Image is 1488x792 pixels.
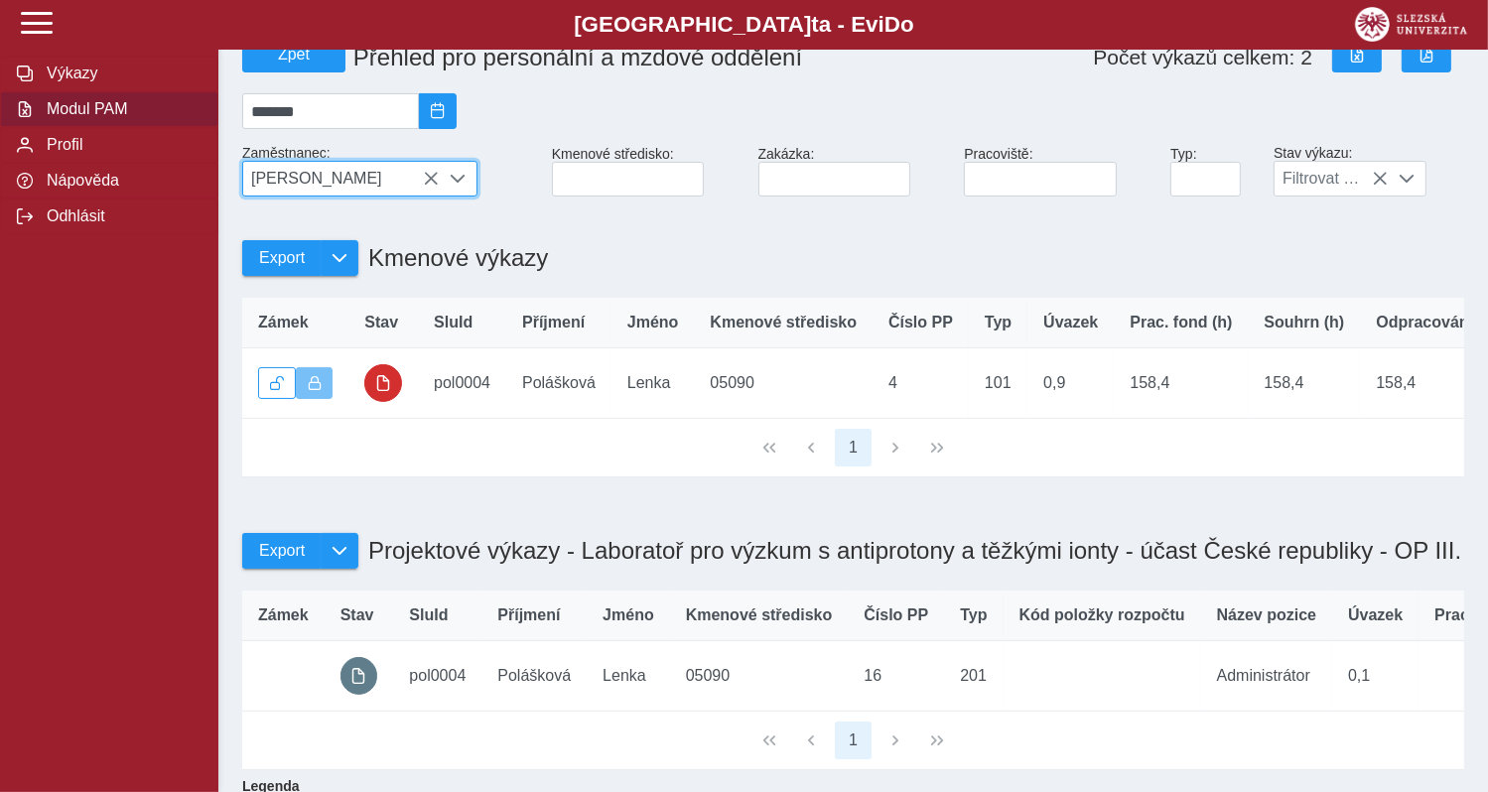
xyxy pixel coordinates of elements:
td: Lenka [587,640,670,711]
span: o [900,12,914,37]
span: Souhrn (h) [1265,314,1345,331]
td: 0,1 [1332,640,1419,711]
span: Příjmení [522,314,585,331]
td: Administrátor [1201,640,1332,711]
div: Typ: [1162,138,1266,204]
span: Nápověda [41,172,202,190]
button: Export [242,240,321,276]
span: Kmenové středisko [710,314,857,331]
span: Typ [960,606,987,624]
button: Odemknout výkaz. [258,367,296,399]
div: Zakázka: [750,138,957,204]
span: Počet výkazů celkem: 2 [1093,46,1312,69]
span: D [884,12,900,37]
span: Zámek [258,606,309,624]
h1: Kmenové výkazy [358,234,548,282]
td: 4 [873,348,969,419]
td: 101 [969,348,1027,419]
span: Číslo PP [864,606,928,624]
button: prázdný [340,657,378,695]
td: Polášková [506,348,611,419]
span: Stav [364,314,398,331]
td: pol0004 [393,640,481,711]
span: Zpět [251,46,337,64]
button: Export do Excelu [1332,37,1382,72]
td: pol0004 [418,348,506,419]
span: Kmenové středisko [686,606,833,624]
span: Prac. fond (h) [1130,314,1232,331]
button: Zpět [242,37,345,72]
span: Odhlásit [41,207,202,225]
span: Kód položky rozpočtu [1019,606,1185,624]
td: 0,9 [1027,348,1114,419]
span: Jméno [603,606,654,624]
span: Profil [41,136,202,154]
span: Zámek [258,314,309,331]
span: Úvazek [1348,606,1403,624]
button: Export [242,533,321,569]
span: Modul PAM [41,100,202,118]
td: 16 [848,640,944,711]
button: 1 [835,722,873,759]
span: Číslo PP [888,314,953,331]
span: SluId [409,606,448,624]
td: 201 [944,640,1003,711]
td: Polášková [481,640,587,711]
img: logo_web_su.png [1355,7,1467,42]
td: 05090 [670,640,849,711]
td: 05090 [694,348,873,419]
b: [GEOGRAPHIC_DATA] a - Evi [60,12,1428,38]
span: Typ [985,314,1012,331]
span: Filtrovat dle stavu [1275,162,1388,196]
span: Příjmení [497,606,560,624]
button: Výkaz uzamčen. [296,367,334,399]
span: [PERSON_NAME] [243,162,439,196]
span: Jméno [627,314,679,331]
span: Úvazek [1043,314,1098,331]
button: uzamčeno [364,364,402,402]
div: Pracoviště: [956,138,1162,204]
button: 1 [835,429,873,466]
td: 158,4 [1249,348,1361,419]
h1: Přehled pro personální a mzdové oddělení [345,36,965,79]
span: Export [259,542,305,560]
div: Stav výkazu: [1266,137,1472,204]
td: Lenka [611,348,695,419]
span: Stav [340,606,374,624]
span: SluId [434,314,473,331]
span: Export [259,249,305,267]
span: t [811,12,818,37]
div: Zaměstnanec: [234,137,544,204]
h1: Projektové výkazy - Laboratoř pro výzkum s antiprotony a těžkými ionty - účast České republiky - ... [358,527,1461,575]
span: Název pozice [1217,606,1316,624]
span: Výkazy [41,65,202,82]
button: Export do PDF [1402,37,1451,72]
button: 2025/09 [419,93,457,129]
div: Kmenové středisko: [544,138,750,204]
td: 158,4 [1114,348,1248,419]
